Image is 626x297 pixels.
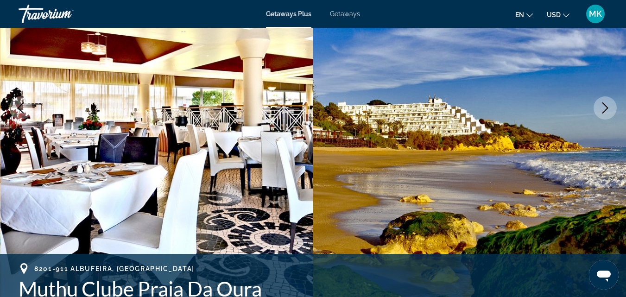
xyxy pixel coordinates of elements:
a: Getaways Plus [266,10,311,18]
span: 8201-911 Albufeira, [GEOGRAPHIC_DATA] [34,265,195,272]
span: en [515,11,524,19]
button: Change currency [547,8,569,21]
a: Getaways [330,10,360,18]
span: USD [547,11,561,19]
a: Travorium [19,2,111,26]
span: MK [589,9,602,19]
button: Change language [515,8,533,21]
iframe: Кнопка запуска окна обмена сообщениями [589,260,619,290]
button: User Menu [583,4,607,24]
button: Previous image [9,96,32,120]
button: Next image [594,96,617,120]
